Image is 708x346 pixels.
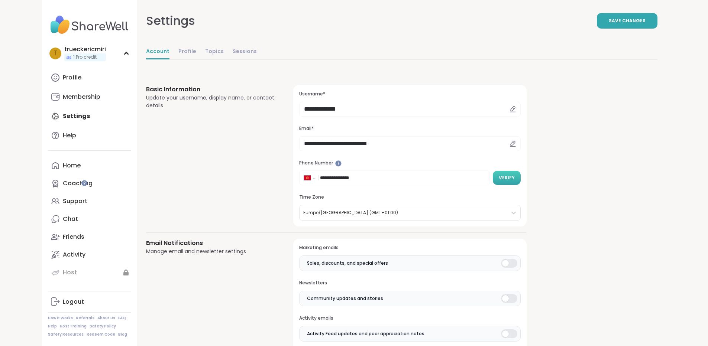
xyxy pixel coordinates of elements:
a: Host Training [60,324,87,329]
a: Safety Policy [90,324,116,329]
h3: Email* [299,125,520,132]
a: Redeem Code [87,332,115,337]
a: Friends [48,228,131,246]
a: Membership [48,88,131,106]
img: ShareWell Nav Logo [48,12,131,38]
a: FAQ [118,316,126,321]
a: Support [48,192,131,210]
button: Save Changes [597,13,657,29]
a: Topics [205,45,224,59]
h3: Username* [299,91,520,97]
div: Home [63,161,81,170]
div: Update your username, display name, or contact details [146,94,276,110]
div: Help [63,131,76,140]
a: Blog [118,332,127,337]
iframe: Spotlight [81,180,87,186]
span: 1 Pro credit [73,54,97,61]
span: Sales, discounts, and special offers [307,260,388,267]
a: Activity [48,246,131,264]
h3: Newsletters [299,280,520,286]
h3: Activity emails [299,315,520,321]
div: Friends [63,233,84,241]
a: Sessions [233,45,257,59]
div: Profile [63,74,81,82]
div: Logout [63,298,84,306]
span: Save Changes [609,17,646,24]
div: Manage email and newsletter settings [146,248,276,255]
a: Referrals [76,316,94,321]
span: Verify [499,174,515,181]
a: Logout [48,293,131,311]
div: trueckericmiri [64,45,106,53]
a: Home [48,157,131,174]
a: Account [146,45,169,59]
a: Host [48,264,131,281]
div: Host [63,268,77,277]
span: Activity Feed updates and peer appreciation notes [307,330,424,337]
a: About Us [97,316,115,321]
iframe: Spotlight [335,160,342,167]
div: Activity [63,251,85,259]
h3: Phone Number [299,160,520,166]
div: Chat [63,215,78,223]
span: Community updates and stories [307,295,383,302]
a: Chat [48,210,131,228]
div: Settings [146,12,195,30]
a: Help [48,127,131,144]
h3: Time Zone [299,194,520,200]
span: t [54,49,57,58]
a: Safety Resources [48,332,84,337]
div: Support [63,197,87,205]
a: Coaching [48,174,131,192]
a: Profile [178,45,196,59]
button: Verify [493,171,521,185]
a: How It Works [48,316,73,321]
div: Coaching [63,179,93,187]
h3: Marketing emails [299,245,520,251]
h3: Email Notifications [146,239,276,248]
a: Help [48,324,57,329]
div: Membership [63,93,100,101]
a: Profile [48,69,131,86]
h3: Basic Information [146,85,276,94]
